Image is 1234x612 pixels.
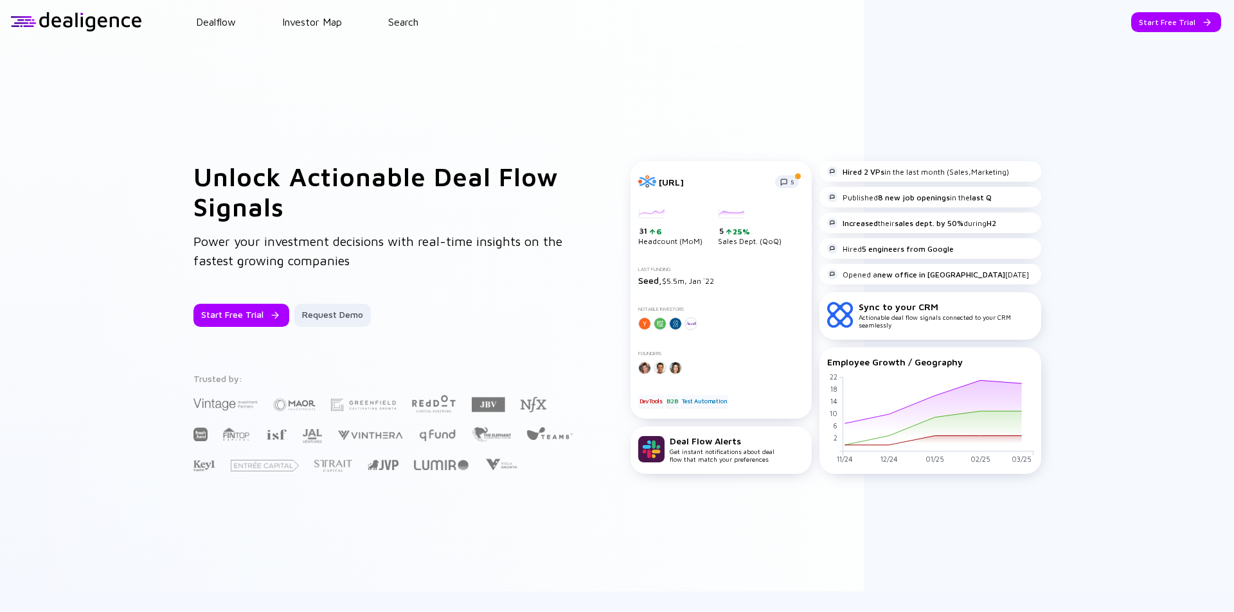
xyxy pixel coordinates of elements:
[1131,12,1221,32] button: Start Free Trial
[331,399,396,411] img: Greenfield Partners
[472,396,505,413] img: JBV Capital
[521,397,546,412] img: NFX
[638,351,804,356] div: Founders
[830,397,837,405] tspan: 14
[670,435,774,463] div: Get instant notifications about deal flow that match your preferences
[388,16,418,28] a: Search
[193,161,579,222] h1: Unlock Actionable Deal Flow Signals
[368,460,398,470] img: Jerusalem Venture Partners
[638,209,702,246] div: Headcount (MoM)
[638,306,804,312] div: Notable Investors
[655,227,662,236] div: 6
[970,193,992,202] strong: last Q
[827,356,1033,367] div: Employee Growth / Geography
[836,455,852,463] tspan: 11/24
[877,270,1005,279] strong: new office in [GEOGRAPHIC_DATA]
[895,218,963,228] strong: sales dept. by 50%
[638,275,662,286] span: Seed,
[830,385,837,393] tspan: 18
[665,395,679,408] div: B2B
[1012,455,1032,463] tspan: 03/25
[859,301,1033,312] div: Sync to your CRM
[273,394,316,415] img: Maor Investments
[638,275,804,286] div: $5.5m, Jan `22
[484,459,518,471] img: Viola Growth
[827,218,996,228] div: their during
[827,243,954,254] div: Hired
[987,218,996,228] strong: H2
[265,428,287,440] img: Israel Secondary Fund
[827,269,1029,279] div: Opened a [DATE]
[314,460,352,472] img: Strait Capital
[832,421,837,430] tspan: 6
[681,395,728,408] div: Test Automation
[880,455,897,463] tspan: 12/24
[526,426,573,440] img: Team8
[659,177,767,188] div: [URL]
[829,409,837,417] tspan: 10
[638,395,664,408] div: DevTools
[193,397,258,412] img: Vintage Investment Partners
[862,244,954,254] strong: 5 engineers from Google
[337,429,403,441] img: Vinthera
[827,166,1009,177] div: in the last month (Sales,Marketing)
[193,234,562,268] span: Power your investment decisions with real-time insights on the fastest growing companies
[719,226,782,236] div: 5
[859,301,1033,329] div: Actionable deal flow signals connected to your CRM seamlessly
[925,455,943,463] tspan: 01/25
[843,167,884,177] strong: Hired 2 VPs
[193,460,215,472] img: Key1 Capital
[223,427,250,441] img: FINTOP Capital
[827,192,992,202] div: Published in the
[294,304,371,327] button: Request Demo
[411,392,456,414] img: Red Dot Capital Partners
[196,16,236,28] a: Dealflow
[414,460,469,470] img: Lumir Ventures
[282,16,342,28] a: Investor Map
[670,435,774,446] div: Deal Flow Alerts
[193,373,575,384] div: Trusted by:
[843,218,878,228] strong: Increased
[833,433,837,442] tspan: 2
[472,427,511,442] img: The Elephant
[829,372,837,381] tspan: 22
[231,460,299,471] img: Entrée Capital
[302,429,322,443] img: JAL Ventures
[878,193,950,202] strong: 8 new job openings
[418,427,456,442] img: Q Fund
[970,455,990,463] tspan: 02/25
[639,226,702,236] div: 31
[193,304,289,327] button: Start Free Trial
[731,227,750,236] div: 25%
[718,209,782,246] div: Sales Dept. (QoQ)
[638,267,804,272] div: Last Funding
